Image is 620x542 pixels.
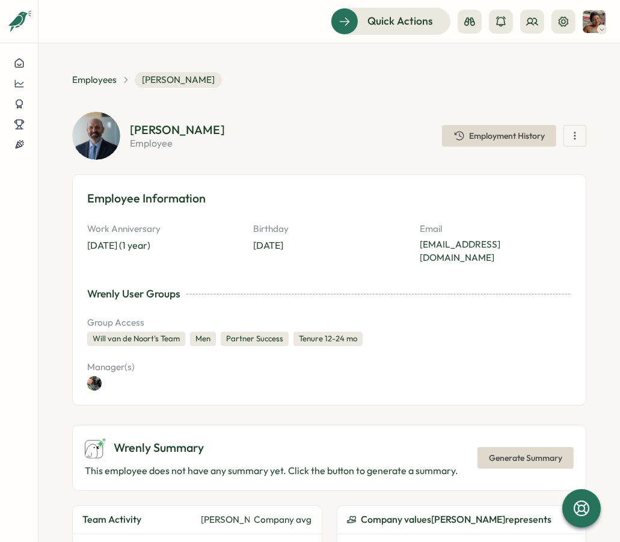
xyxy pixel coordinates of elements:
div: Partner Success [221,332,289,346]
img: Shelby Perera [583,10,606,33]
h3: Employee Information [87,189,571,208]
div: Will van de Noort's Team [87,332,185,346]
p: This employee does not have any summary yet. Click the button to generate a summary. [85,463,458,478]
p: Group Access [87,316,571,329]
span: Generate Summary [489,448,562,468]
div: Company avg [254,513,312,526]
img: Rob Salewytsch [72,112,120,160]
button: Generate Summary [477,447,574,469]
a: Employees [72,73,117,87]
span: Quick Actions [367,13,433,29]
p: Work Anniversary [87,222,239,236]
p: employee [130,138,225,148]
span: Wrenly Summary [114,439,204,457]
p: Manager(s) [87,361,242,374]
button: Employment History [442,125,556,147]
p: Birthday [253,222,405,236]
span: Company values [PERSON_NAME] represents [361,512,552,527]
button: Quick Actions [331,8,450,34]
div: [PERSON_NAME] [201,513,250,526]
div: [PERSON_NAME] [130,124,225,136]
div: [DATE] (1 year) [87,238,150,253]
div: Men [190,332,216,346]
span: [PERSON_NAME] [135,72,222,88]
p: Email [420,222,571,236]
div: [DATE] [253,238,283,253]
span: Employment History [469,132,545,140]
img: Will van de Noort [87,376,102,391]
div: Tenure 12-24 mo [293,332,363,346]
p: [EMAIL_ADDRESS][DOMAIN_NAME] [420,238,571,264]
div: Wrenly User Groups [87,286,180,302]
div: Team Activity [82,512,197,527]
